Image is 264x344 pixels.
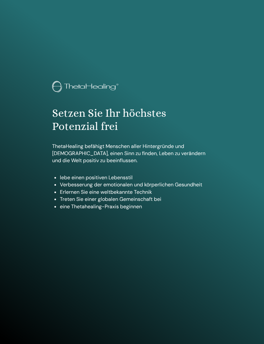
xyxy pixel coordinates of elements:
[52,143,212,164] p: ThetaHealing befähigt Menschen aller Hintergründe und [DEMOGRAPHIC_DATA], einen Sinn zu finden, L...
[60,196,212,203] li: Treten Sie einer globalen Gemeinschaft bei
[60,174,212,181] li: lebe einen positiven Lebensstil
[60,189,212,196] li: Erlernen Sie eine weltbekannte Technik
[52,107,212,133] h1: Setzen Sie Ihr höchstes Potenzial frei
[60,181,212,188] li: Verbesserung der emotionalen und körperlichen Gesundheit
[60,203,212,210] li: eine Thetahealing-Praxis beginnen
